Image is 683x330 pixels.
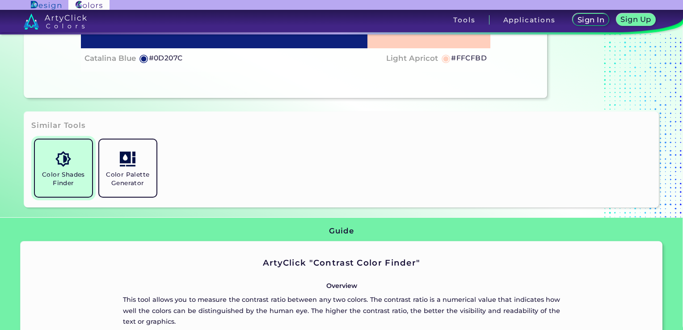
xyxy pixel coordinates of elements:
h3: Applications [503,17,556,23]
a: Sign Up [616,13,657,26]
h4: Light Apricot [386,52,438,65]
h5: ◉ [441,53,451,63]
img: logo_artyclick_colors_white.svg [24,13,87,30]
img: ArtyClick Design logo [31,1,61,9]
a: Sign In [572,13,610,26]
h3: Similar Tools [31,120,86,131]
h3: Tools [453,17,475,23]
h5: ◉ [139,53,149,63]
h5: Color Shades Finder [38,170,89,187]
h5: Sign In [577,16,605,24]
img: icon_col_pal_col.svg [120,151,135,167]
a: Color Palette Generator [96,136,160,200]
img: icon_color_shades.svg [55,151,71,167]
a: Color Shades Finder [31,136,96,200]
p: Overview [123,280,560,291]
h5: Color Palette Generator [103,170,153,187]
h5: Sign Up [620,16,652,23]
p: This tool allows you to measure the contrast ratio between any two colors. The contrast ratio is ... [123,294,560,327]
h2: ArtyClick "Contrast Color Finder" [123,257,560,269]
h3: Guide [329,226,354,237]
h5: #FFCFBD [451,52,487,64]
h5: #0D207C [149,52,183,64]
h4: Catalina Blue [84,52,136,65]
